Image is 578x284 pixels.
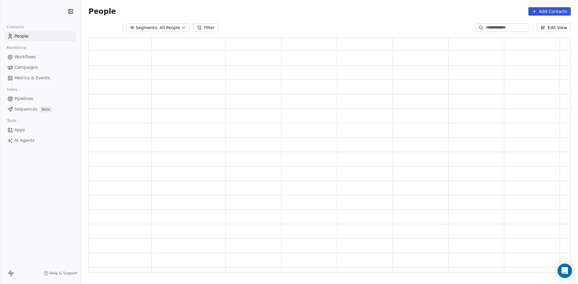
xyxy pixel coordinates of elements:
[14,75,50,81] span: Metrics & Events
[5,125,76,135] a: Apps
[528,7,571,16] button: Add Contacts
[160,25,180,31] span: All People
[193,23,218,32] button: Filter
[5,104,76,114] a: SequencesBeta
[14,96,33,102] span: Pipelines
[14,33,29,39] span: People
[14,106,37,112] span: Sequences
[44,271,77,276] a: Help & Support
[5,52,76,62] a: Workflows
[40,106,52,112] span: Beta
[537,23,571,32] button: Edit View
[5,31,76,41] a: People
[4,23,26,32] span: Contacts
[5,94,76,104] a: Pipelines
[5,136,76,145] a: AI Agents
[558,264,572,278] div: Open Intercom Messenger
[4,116,19,125] span: Tools
[14,127,25,133] span: Apps
[89,7,116,16] span: People
[50,271,77,276] span: Help & Support
[14,137,35,144] span: AI Agents
[5,73,76,83] a: Metrics & Events
[5,63,76,72] a: Campaigns
[4,85,20,94] span: Sales
[4,43,29,52] span: Marketing
[136,25,158,31] span: Segments:
[14,64,38,71] span: Campaigns
[14,54,36,60] span: Workflows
